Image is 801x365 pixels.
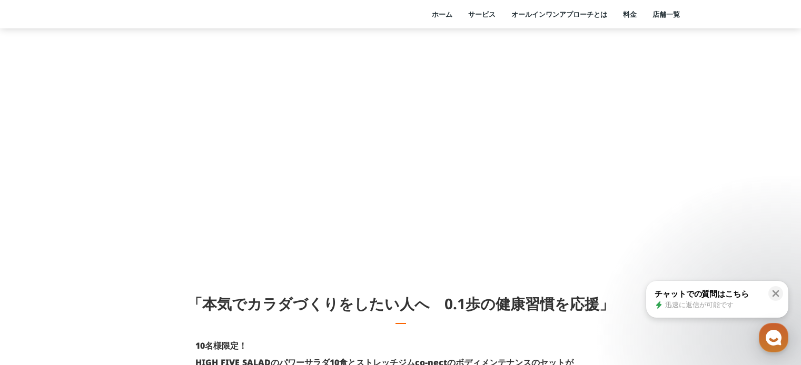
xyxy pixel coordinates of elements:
a: 料金 [623,9,637,19]
a: サービス [468,9,496,19]
h1: 「本気でカラダづくりをしたい人へ 0.1歩の健康習慣を応援」 [187,292,614,315]
a: ホーム [432,9,452,19]
a: 店舗一覧 [652,9,680,19]
strong: 10名様限定！ [195,340,247,351]
a: オールインワンアプローチとは [511,9,607,19]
